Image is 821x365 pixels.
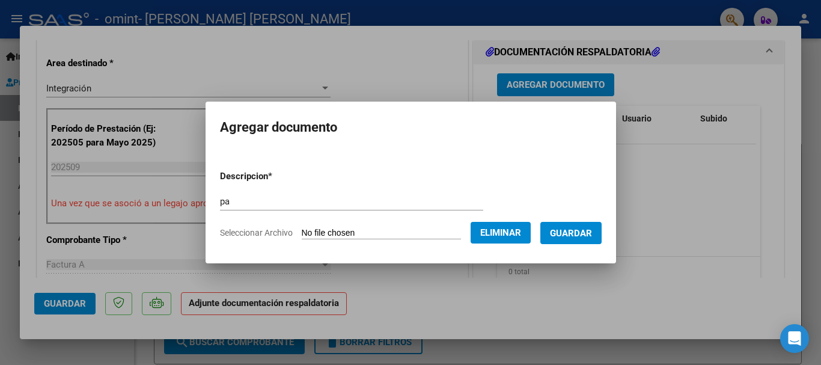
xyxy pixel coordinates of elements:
[550,228,592,239] span: Guardar
[471,222,531,244] button: Eliminar
[780,324,809,353] div: Open Intercom Messenger
[220,228,293,238] span: Seleccionar Archivo
[540,222,602,244] button: Guardar
[220,170,335,183] p: Descripcion
[480,227,521,238] span: Eliminar
[220,116,602,139] h2: Agregar documento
